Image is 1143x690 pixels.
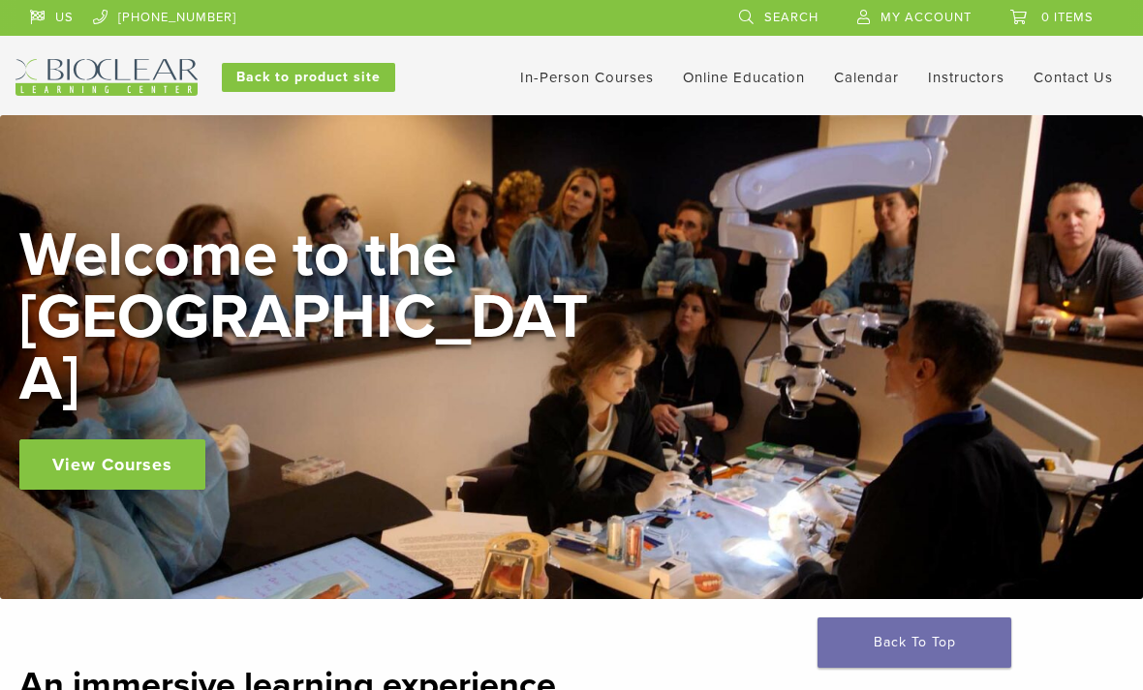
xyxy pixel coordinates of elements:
[19,225,601,410] h2: Welcome to the [GEOGRAPHIC_DATA]
[880,10,972,25] span: My Account
[1041,10,1094,25] span: 0 items
[834,69,899,86] a: Calendar
[683,69,805,86] a: Online Education
[1034,69,1113,86] a: Contact Us
[764,10,819,25] span: Search
[520,69,654,86] a: In-Person Courses
[928,69,1004,86] a: Instructors
[19,439,205,490] a: View Courses
[222,63,395,92] a: Back to product site
[818,617,1011,668] a: Back To Top
[15,59,198,96] img: Bioclear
